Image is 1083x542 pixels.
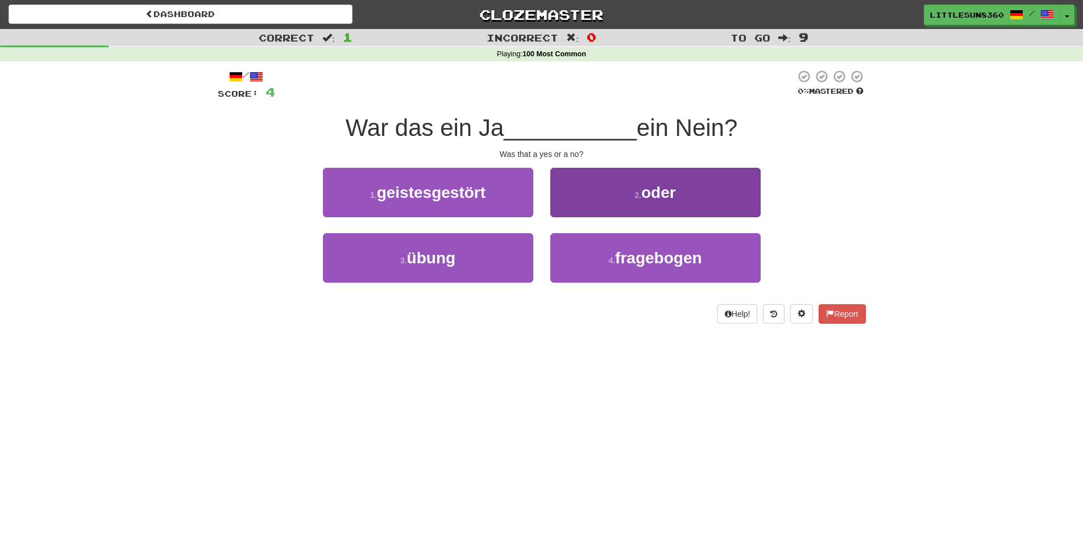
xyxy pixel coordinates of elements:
span: 0 [587,30,596,44]
button: 2.oder [550,168,761,217]
span: __________ [504,114,637,141]
small: 4 . [608,256,615,265]
span: fragebogen [615,249,702,267]
span: 0 % [798,86,809,96]
button: Round history (alt+y) [763,304,785,324]
small: 3 . [400,256,407,265]
button: Help! [717,304,758,324]
span: 1 [343,30,352,44]
span: übung [407,249,456,267]
a: Dashboard [9,5,352,24]
span: ein Nein? [637,114,737,141]
button: Report [819,304,865,324]
span: War das ein Ja [346,114,504,141]
span: 9 [799,30,808,44]
div: / [218,69,275,84]
small: 2 . [634,191,641,200]
button: 1.geistesgestört [323,168,533,217]
span: geistesgestört [377,184,486,201]
span: Score: [218,89,259,98]
button: 4.fragebogen [550,233,761,283]
strong: 100 Most Common [522,50,586,58]
span: oder [641,184,676,201]
span: : [566,33,579,43]
span: LittleSun8360 [930,10,1004,20]
span: : [778,33,791,43]
span: : [322,33,335,43]
span: Incorrect [487,32,558,43]
span: To go [731,32,770,43]
small: 1 . [370,191,377,200]
span: 4 [265,85,275,99]
span: Correct [259,32,314,43]
div: Mastered [795,86,866,97]
div: Was that a yes or a no? [218,148,866,160]
a: LittleSun8360 / [924,5,1060,25]
span: / [1029,9,1035,17]
button: 3.übung [323,233,533,283]
a: Clozemaster [370,5,713,24]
